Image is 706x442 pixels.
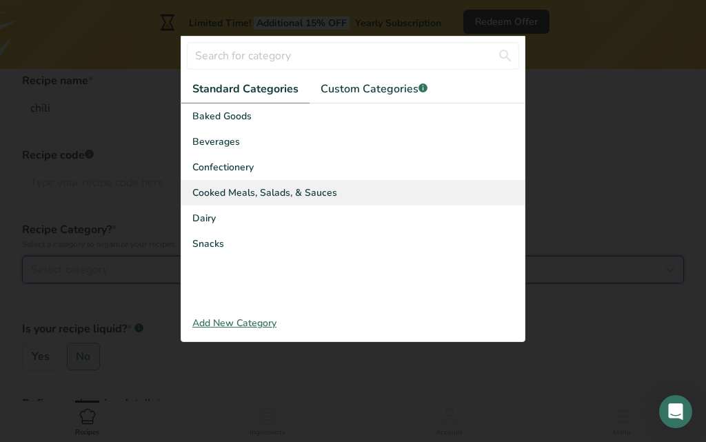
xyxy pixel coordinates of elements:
span: Custom Categories [321,81,427,97]
input: Search for category [187,42,519,70]
div: Open Intercom Messenger [659,395,692,428]
span: Snacks [192,237,224,251]
span: Beverages [192,134,240,149]
span: Baked Goods [192,109,252,123]
span: Dairy [192,211,216,225]
span: Standard Categories [192,81,299,97]
div: Add New Category [181,316,525,330]
span: Confectionery [192,160,254,174]
span: Cooked Meals, Salads, & Sauces [192,185,337,200]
